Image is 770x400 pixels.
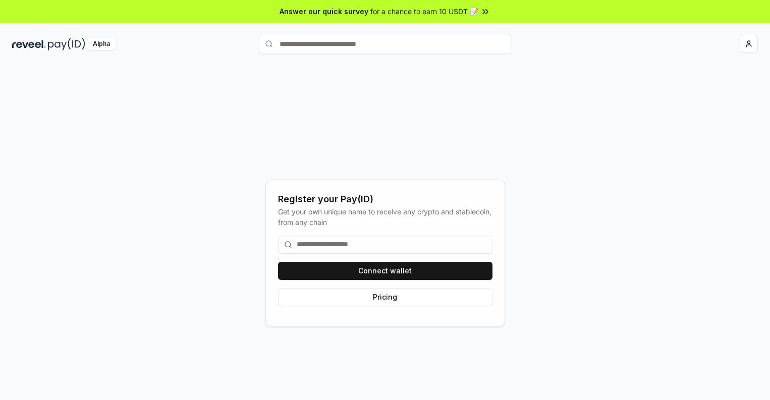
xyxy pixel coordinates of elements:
div: Get your own unique name to receive any crypto and stablecoin, from any chain [278,206,492,227]
div: Register your Pay(ID) [278,192,492,206]
span: Answer our quick survey [280,6,368,17]
button: Connect wallet [278,262,492,280]
span: for a chance to earn 10 USDT 📝 [370,6,478,17]
button: Pricing [278,288,492,306]
img: pay_id [48,38,85,50]
img: reveel_dark [12,38,46,50]
div: Alpha [87,38,116,50]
